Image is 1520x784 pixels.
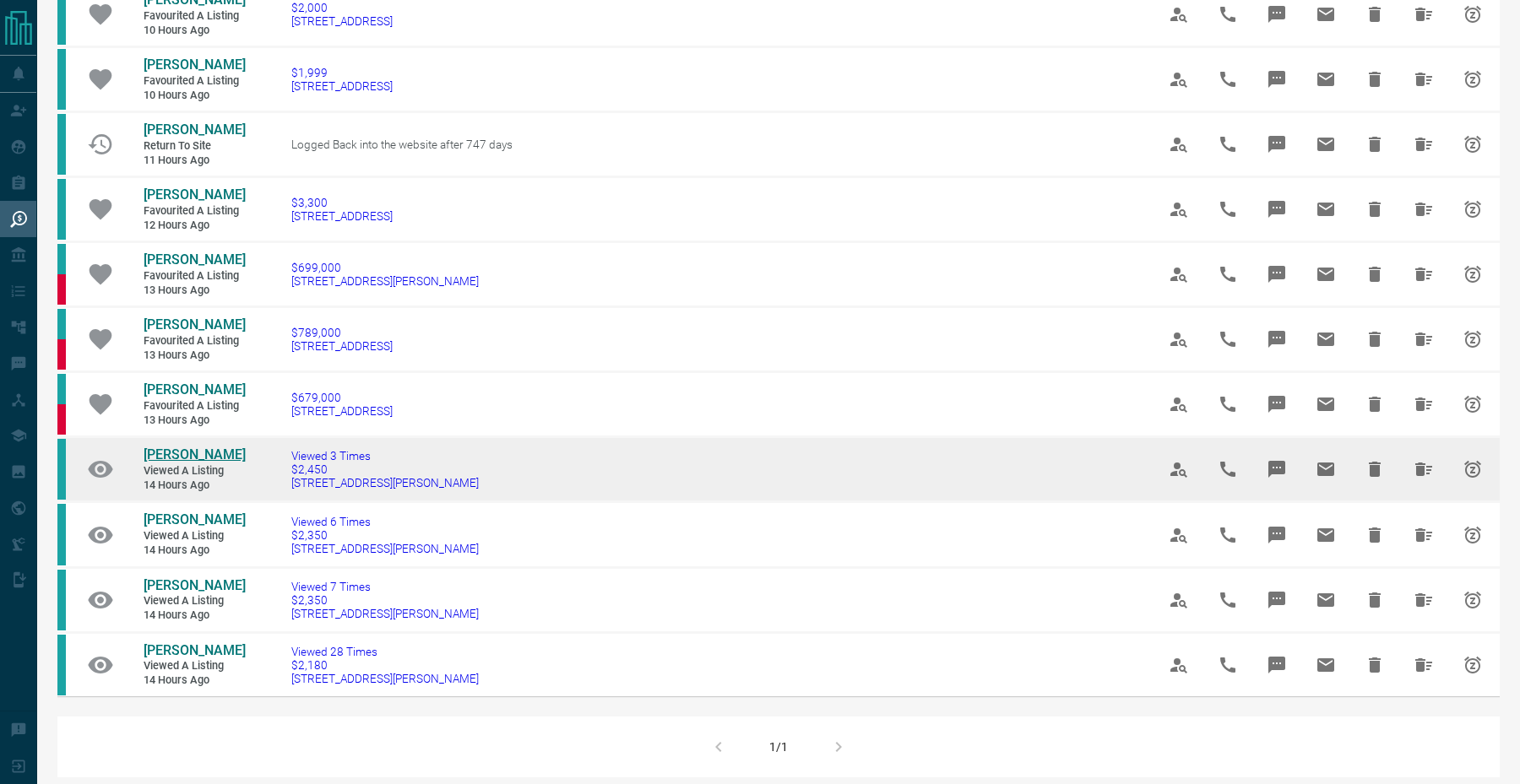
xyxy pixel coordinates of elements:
div: 1/1 [769,740,788,754]
span: [STREET_ADDRESS] [291,339,393,353]
span: [PERSON_NAME] [144,446,246,462]
span: Viewed a Listing [144,659,245,673]
span: $2,350 [291,593,479,607]
span: Hide All from Petras Cheung [1403,124,1444,165]
span: Call [1208,449,1248,489]
span: Hide [1354,449,1395,489]
span: Email [1306,449,1346,489]
span: Hide All from Ari Hoffman [1403,384,1444,424]
span: Email [1306,515,1346,555]
span: View Profile [1159,319,1199,360]
span: Message [1257,384,1297,424]
span: View Profile [1159,515,1199,555]
a: [PERSON_NAME] [144,642,245,660]
span: Hide [1354,384,1395,424]
span: View Profile [1159,254,1199,295]
span: Viewed 6 Times [291,515,479,528]
span: Email [1306,124,1346,165]
a: $3,300[STREET_ADDRESS] [291,196,393,223]
span: Favourited a Listing [144,334,245,349]
span: $2,000 [291,1,393,14]
span: Hide [1354,189,1395,230]
span: [PERSON_NAME] [144,381,246,397]
span: [PERSON_NAME] [144,122,246,138]
span: Message [1257,449,1297,489]
span: Viewed a Listing [144,594,245,608]
span: Viewed a Listing [144,529,245,543]
div: condos.ca [57,179,66,240]
a: Viewed 7 Times$2,350[STREET_ADDRESS][PERSON_NAME] [291,580,479,620]
a: $699,000[STREET_ADDRESS][PERSON_NAME] [291,261,479,288]
span: $699,000 [291,261,479,274]
span: Hide All from Ari Hoffman [1403,254,1444,295]
span: Message [1257,645,1297,685]
span: 12 hours ago [144,219,245,233]
span: Email [1306,254,1346,295]
div: condos.ca [57,309,66,339]
span: Message [1257,580,1297,620]
span: [PERSON_NAME] [144,187,246,203]
span: Snooze [1452,59,1493,100]
a: Viewed 28 Times$2,180[STREET_ADDRESS][PERSON_NAME] [291,645,479,685]
div: condos.ca [57,244,66,274]
span: [STREET_ADDRESS][PERSON_NAME] [291,476,479,489]
div: condos.ca [57,504,66,565]
span: Favourited a Listing [144,74,245,89]
span: Call [1208,515,1248,555]
span: Hide [1354,319,1395,360]
span: $2,450 [291,462,479,476]
span: $789,000 [291,326,393,339]
div: property.ca [57,274,66,305]
span: 14 hours ago [144,608,245,623]
span: [STREET_ADDRESS][PERSON_NAME] [291,672,479,685]
span: Viewed 3 Times [291,449,479,462]
span: Snooze [1452,645,1493,685]
div: condos.ca [57,570,66,630]
span: 13 hours ago [144,284,245,298]
span: [STREET_ADDRESS] [291,404,393,418]
span: 10 hours ago [144,89,245,103]
span: Message [1257,124,1297,165]
span: Email [1306,384,1346,424]
a: $2,000[STREET_ADDRESS] [291,1,393,28]
span: View Profile [1159,189,1199,230]
span: Message [1257,189,1297,230]
span: Hide [1354,124,1395,165]
span: Viewed 7 Times [291,580,479,593]
span: 13 hours ago [144,414,245,428]
span: Favourited a Listing [144,204,245,219]
span: Snooze [1452,254,1493,295]
span: Snooze [1452,124,1493,165]
div: property.ca [57,339,66,370]
span: Snooze [1452,580,1493,620]
span: $1,999 [291,66,393,79]
a: $679,000[STREET_ADDRESS] [291,391,393,418]
span: 11 hours ago [144,154,245,168]
a: Viewed 6 Times$2,350[STREET_ADDRESS][PERSON_NAME] [291,515,479,555]
span: View Profile [1159,580,1199,620]
span: View Profile [1159,59,1199,100]
a: [PERSON_NAME] [144,57,245,74]
a: [PERSON_NAME] [144,122,245,139]
span: Favourited a Listing [144,269,245,284]
span: Call [1208,124,1248,165]
span: [STREET_ADDRESS][PERSON_NAME] [291,274,479,288]
span: Hide All from Subin Jang [1403,580,1444,620]
span: [PERSON_NAME] [144,577,246,593]
span: Favourited a Listing [144,9,245,24]
a: [PERSON_NAME] [144,577,245,595]
span: Hide [1354,645,1395,685]
div: condos.ca [57,114,66,175]
span: [PERSON_NAME] [144,316,246,333]
a: [PERSON_NAME] [144,251,245,269]
span: 13 hours ago [144,349,245,363]
a: [PERSON_NAME] [144,187,245,204]
span: Hide [1354,515,1395,555]
a: [PERSON_NAME] [144,446,245,464]
span: Message [1257,59,1297,100]
span: [PERSON_NAME] [144,57,246,73]
span: Hide All from Negin Maher [1403,59,1444,100]
span: Hide All from Subin Jang [1403,515,1444,555]
span: Viewed 28 Times [291,645,479,658]
span: Call [1208,254,1248,295]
